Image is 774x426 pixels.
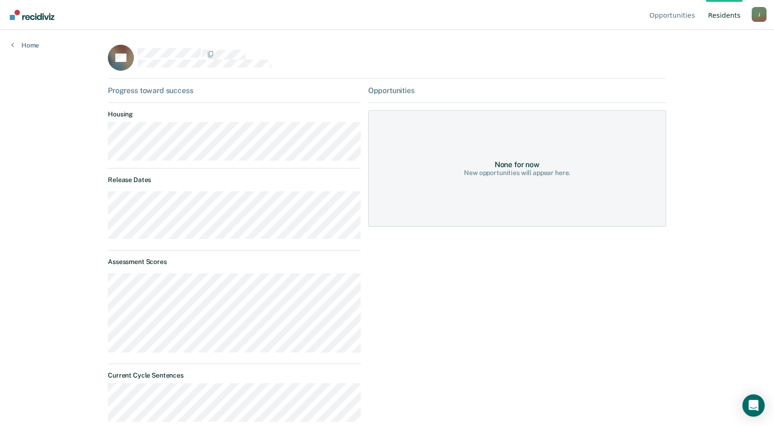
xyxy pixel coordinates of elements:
dt: Release Dates [108,176,361,184]
div: Progress toward success [108,86,361,95]
div: Opportunities [368,86,666,95]
div: J [752,7,767,22]
button: Profile dropdown button [752,7,767,22]
dt: Assessment Scores [108,258,361,266]
dt: Housing [108,110,361,118]
img: Recidiviz [10,10,54,20]
div: None for now [495,160,540,169]
div: New opportunities will appear here. [464,169,570,177]
div: Open Intercom Messenger [742,394,765,417]
dt: Current Cycle Sentences [108,372,361,379]
a: Home [11,41,39,49]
